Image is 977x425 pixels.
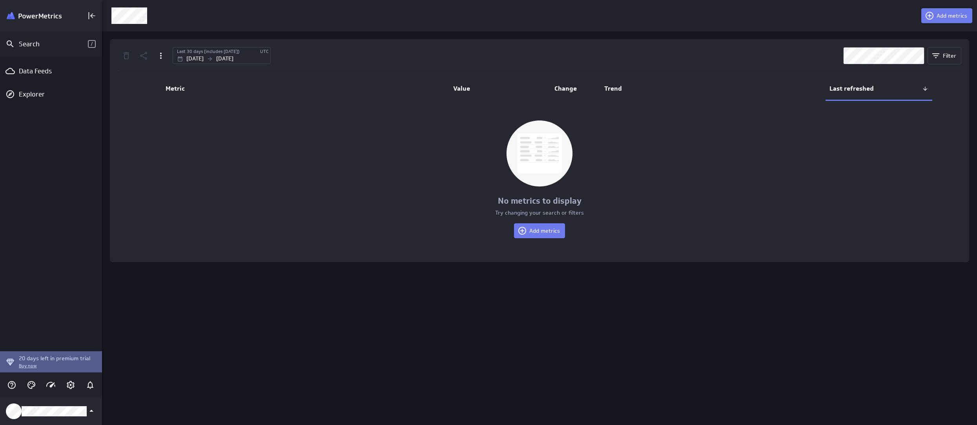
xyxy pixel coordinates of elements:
[928,47,961,64] button: Filter
[46,380,56,390] svg: Usage
[514,223,565,238] button: Add metrics
[186,55,204,63] p: [DATE]
[88,40,96,48] span: /
[84,378,97,392] div: Notifications
[943,52,956,59] span: Filter
[260,48,268,55] label: UTC
[173,47,271,64] div: Jul 27 2025 to Aug 25 2025 UTC (GMT-0:00)
[64,378,77,392] div: Account and settings
[19,354,90,363] p: 20 days left in premium trial
[25,378,38,392] div: Themes
[921,8,972,23] button: Add metrics
[177,48,239,55] label: Last 30 days (includes today)
[85,9,98,22] div: Collapse
[120,49,133,62] div: Delete
[453,84,470,93] span: Value
[166,84,363,93] span: Metric
[498,195,581,207] p: No metrics to display
[19,40,88,48] div: Search
[66,380,75,390] svg: Account and settings
[7,12,62,20] img: Klipfolio PowerMetrics Banner
[922,86,928,92] div: Reverse sort direction
[216,55,233,63] p: [DATE]
[19,67,83,75] div: Data Feeds
[604,84,622,93] span: Trend
[495,209,584,217] p: Try changing your search or filters
[19,90,100,98] div: Explorer
[829,84,922,93] span: Last refreshed
[5,378,18,392] div: Help & PowerMetrics Assistant
[554,84,577,93] span: Change
[27,380,36,390] svg: Themes
[19,363,90,369] p: Buy now
[529,227,560,234] span: Add metrics
[137,49,150,62] div: Share
[173,47,271,64] div: Last 30 days (includes [DATE])UTC[DATE][DATE]
[154,49,168,62] div: More actions
[937,12,967,19] span: Add metrics
[506,120,573,187] img: empty-metric-library.svg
